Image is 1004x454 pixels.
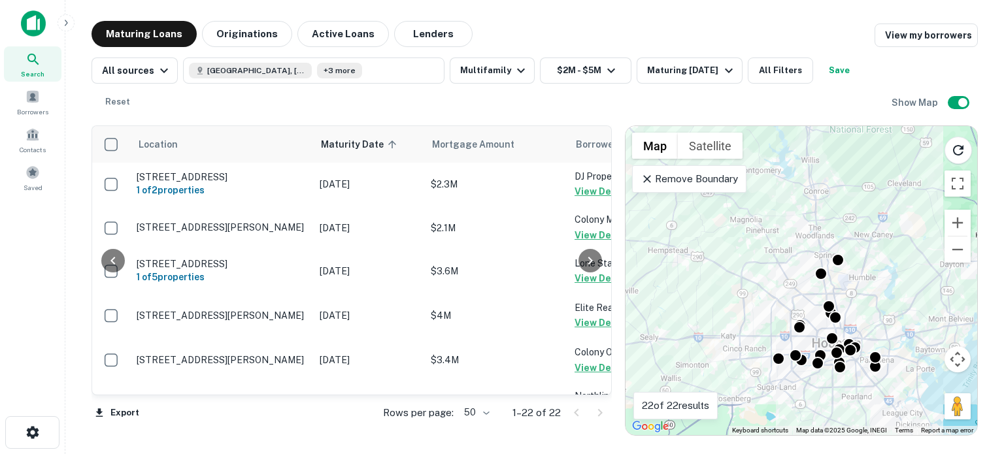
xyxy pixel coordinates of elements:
button: Originations [202,21,292,47]
a: Borrowers [4,84,61,120]
button: $2M - $5M [540,57,631,84]
p: [STREET_ADDRESS] [137,171,307,183]
button: All Filters [748,57,813,84]
span: +3 more [324,65,356,76]
p: Northline Terrace LLC [575,389,705,403]
img: Google [629,418,672,435]
button: Zoom in [945,210,971,236]
a: Terms (opens in new tab) [895,427,913,434]
div: All sources [102,63,172,78]
button: View Details [575,270,633,286]
p: [DATE] [320,177,418,191]
th: Location [130,126,313,163]
button: Reset [97,89,139,115]
span: Location [138,137,178,152]
a: Saved [4,160,61,195]
p: [STREET_ADDRESS][PERSON_NAME] [137,221,307,233]
p: Rows per page: [383,405,454,421]
div: 50 [459,403,492,422]
span: Contacts [20,144,46,155]
p: [DATE] [320,353,418,367]
button: Zoom out [945,236,971,263]
button: Map camera controls [945,346,971,372]
a: Search [4,46,61,82]
button: Lenders [394,21,473,47]
button: All sources [92,57,178,84]
button: Maturing Loans [92,21,197,47]
span: Borrowers [17,106,48,117]
button: View Details [575,184,633,199]
button: Toggle fullscreen view [945,170,971,197]
button: Maturing [DATE] [637,57,742,84]
div: Maturing [DATE] [647,63,736,78]
th: Borrower Name [568,126,712,163]
a: Contacts [4,122,61,157]
p: [DATE] [320,221,418,235]
p: [STREET_ADDRESS][PERSON_NAME] [137,310,307,321]
button: View Details [575,227,633,243]
img: capitalize-icon.png [21,10,46,37]
span: Map data ©2025 Google, INEGI [796,427,887,434]
p: $4M [431,308,561,323]
button: Save your search to get updates of matches that match your search criteria. [818,57,860,84]
p: [DATE] [320,264,418,278]
p: 22 of 22 results [642,398,709,413]
a: Open this area in Google Maps (opens a new window) [629,418,672,435]
span: Mortgage Amount [432,137,531,152]
a: View my borrowers [875,24,978,47]
button: Show satellite imagery [678,133,743,159]
div: 0 0 [626,126,977,435]
button: [GEOGRAPHIC_DATA], [GEOGRAPHIC_DATA], [GEOGRAPHIC_DATA]+3 more [183,57,444,84]
span: Saved [24,182,42,193]
button: View Details [575,360,633,376]
p: Colony Oaks SI LLC [575,345,705,359]
button: Show street map [632,133,678,159]
p: $3.4M [431,353,561,367]
p: $2.3M [431,177,561,191]
button: Export [92,403,142,423]
button: Multifamily [450,57,535,84]
h6: 1 of 5 properties [137,270,307,284]
span: Search [21,69,44,79]
p: [STREET_ADDRESS][PERSON_NAME] [137,354,307,366]
p: $3.6M [431,264,561,278]
th: Mortgage Amount [424,126,568,163]
p: DJ Property Investments LLC [575,169,705,184]
button: View Details [575,315,633,331]
span: Maturity Date [321,137,401,152]
span: Borrower Name [576,137,644,152]
p: Remove Boundary [641,171,738,187]
th: Maturity Date [313,126,424,163]
h6: 1 of 2 properties [137,183,307,197]
h6: Show Map [892,95,940,110]
span: [GEOGRAPHIC_DATA], [GEOGRAPHIC_DATA], [GEOGRAPHIC_DATA] [207,65,305,76]
p: [DATE] [320,308,418,323]
p: Lone Star West Gray LLC [575,256,705,270]
p: 1–22 of 22 [512,405,561,421]
a: Report a map error [921,427,973,434]
p: Colony Manor Apartment LLC [575,212,705,227]
p: Elite Realty Partners LLC [575,300,705,315]
button: Active Loans [297,21,389,47]
button: Keyboard shortcuts [732,426,788,435]
p: $2.1M [431,221,561,235]
iframe: Chat Widget [939,349,1004,412]
p: [STREET_ADDRESS] [137,258,307,270]
button: Reload search area [945,137,972,164]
